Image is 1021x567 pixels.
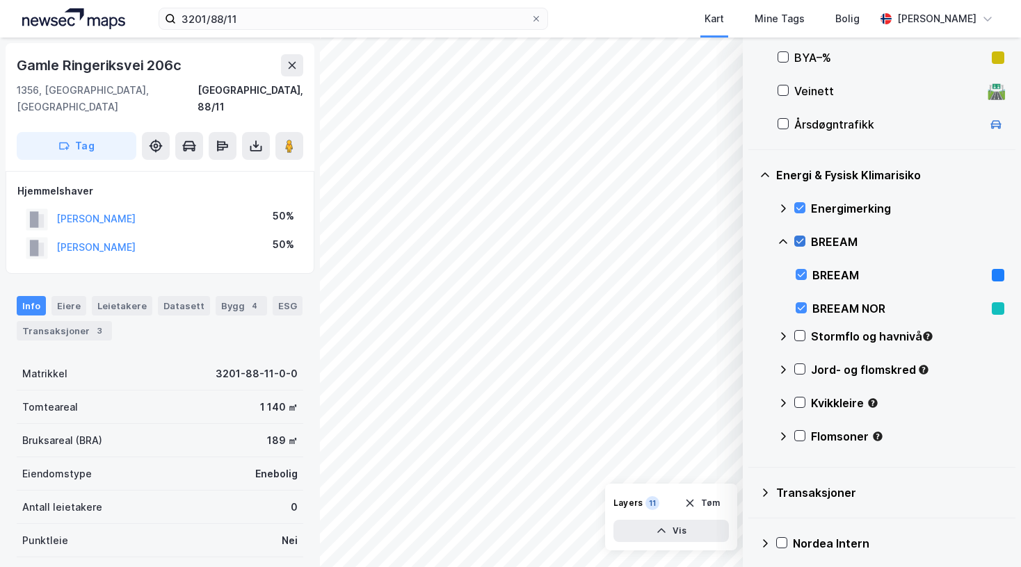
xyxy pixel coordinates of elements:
[255,466,298,482] div: Enebolig
[176,8,531,29] input: Søk på adresse, matrikkel, gårdeiere, leietakere eller personer
[922,330,934,343] div: Tooltip anchor
[794,83,982,99] div: Veinett
[22,432,102,449] div: Bruksareal (BRA)
[811,428,1004,445] div: Flomsoner
[897,10,976,27] div: [PERSON_NAME]
[17,321,112,340] div: Transaksjoner
[22,365,67,382] div: Matrikkel
[17,132,136,160] button: Tag
[917,363,930,376] div: Tooltip anchor
[22,466,92,482] div: Eiendomstype
[793,535,1004,552] div: Nordea Intern
[17,183,303,199] div: Hjemmelshaver
[267,432,298,449] div: 189 ㎡
[987,82,1006,100] div: 🛣️
[613,498,643,509] div: Layers
[812,267,986,283] div: BREEAM
[613,520,729,542] button: Vis
[951,500,1021,567] iframe: Chat Widget
[273,208,294,224] div: 50%
[811,200,1004,217] div: Energimerking
[248,299,262,313] div: 4
[273,296,303,315] div: ESG
[260,399,298,416] div: 1 140 ㎡
[22,499,102,516] div: Antall leietakere
[811,328,1004,345] div: Stormflo og havnivå
[22,532,68,549] div: Punktleie
[158,296,210,315] div: Datasett
[17,82,198,115] div: 1356, [GEOGRAPHIC_DATA], [GEOGRAPHIC_DATA]
[867,397,879,409] div: Tooltip anchor
[871,430,884,443] div: Tooltip anchor
[198,82,303,115] div: [GEOGRAPHIC_DATA], 88/11
[51,296,86,315] div: Eiere
[92,296,152,315] div: Leietakere
[93,324,106,338] div: 3
[794,116,982,133] div: Årsdøgntrafikk
[705,10,724,27] div: Kart
[776,484,1004,501] div: Transaksjoner
[273,236,294,253] div: 50%
[811,361,1004,378] div: Jord- og flomskred
[755,10,805,27] div: Mine Tags
[776,167,1004,183] div: Energi & Fysisk Klimarisiko
[216,296,267,315] div: Bygg
[216,365,298,382] div: 3201-88-11-0-0
[282,532,298,549] div: Nei
[811,233,1004,250] div: BREEAM
[291,499,298,516] div: 0
[645,496,659,510] div: 11
[835,10,860,27] div: Bolig
[22,8,125,29] img: logo.a4113a55bc3d86da70a041830d287a7e.svg
[811,395,1004,411] div: Kvikkleire
[17,54,184,76] div: Gamle Ringeriksvei 206c
[675,492,729,514] button: Tøm
[22,399,78,416] div: Tomteareal
[794,49,986,66] div: BYA–%
[812,300,986,317] div: BREEAM NOR
[17,296,46,315] div: Info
